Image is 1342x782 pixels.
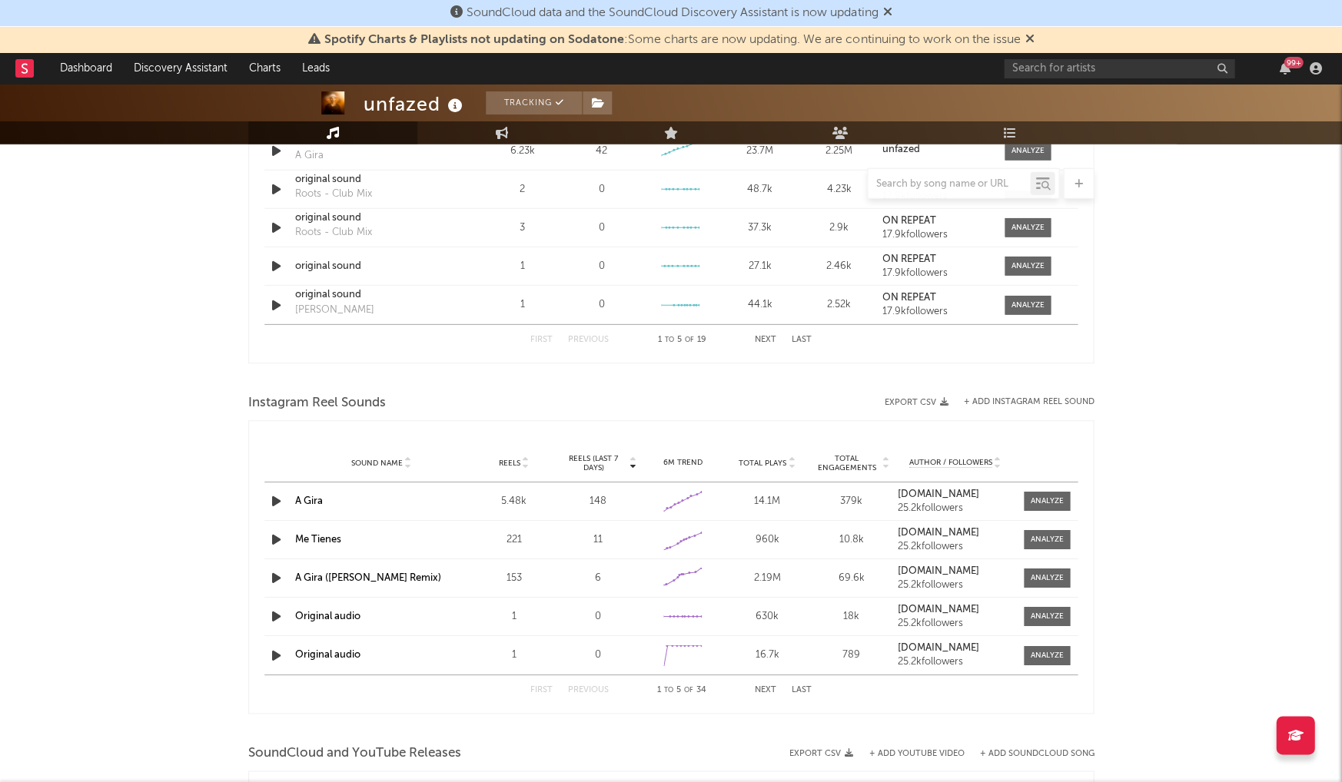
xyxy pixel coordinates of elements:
span: Author / Followers [909,458,992,468]
div: 2.46k [803,259,875,274]
div: 2.25M [803,144,875,159]
a: original sound [295,287,456,303]
div: 14.1M [729,494,806,509]
span: Spotify Charts & Playlists not updating on Sodatone [324,34,624,46]
strong: [DOMAIN_NAME] [897,528,978,538]
div: 17.9k followers [882,268,989,279]
div: 0 [598,297,604,313]
a: Me Tienes [295,535,341,545]
span: to [665,336,674,343]
button: + Add Instagram Reel Sound [963,398,1094,406]
strong: [DOMAIN_NAME] [897,643,978,653]
span: : Some charts are now updating. We are continuing to work on the issue [324,34,1020,46]
strong: ON REPEAT [882,254,936,264]
div: 5.48k [475,494,552,509]
div: 960k [729,532,806,548]
span: Reels (last 7 days) [560,454,627,472]
button: + Add YouTube Video [869,750,964,758]
a: ON REPEAT [882,293,989,303]
div: 69.6k [813,571,890,586]
a: unfazed [882,144,989,155]
div: 2.52k [803,297,875,313]
div: 153 [475,571,552,586]
div: 379k [813,494,890,509]
button: + Add SoundCloud Song [964,750,1094,758]
button: Last [792,686,812,694]
span: SoundCloud data and the SoundCloud Discovery Assistant is now updating [467,7,878,19]
button: Next [755,686,776,694]
button: Export CSV [884,398,948,407]
div: 44.1k [724,297,796,313]
a: Leads [291,53,340,84]
div: 6.23k [487,144,558,159]
strong: ON REPEAT [882,293,936,303]
div: 1 [487,297,558,313]
strong: [DOMAIN_NAME] [897,566,978,576]
span: SoundCloud and YouTube Releases [248,744,461,763]
div: 6 [560,571,636,586]
span: of [685,336,694,343]
div: 25.2k followers [897,580,1012,591]
div: 1 5 19 [639,331,724,350]
div: 1 [475,648,552,663]
div: 3 [487,220,558,236]
div: 37.3k [724,220,796,236]
div: 25.2k followers [897,657,1012,668]
a: original sound [295,210,456,226]
a: Charts [238,53,291,84]
div: 17.9k followers [882,230,989,240]
div: 1 [475,609,552,625]
div: 1 5 34 [639,681,724,700]
span: Total Plays [739,459,786,468]
strong: [DOMAIN_NAME] [897,605,978,615]
input: Search by song name or URL [868,178,1030,191]
div: 11 [560,532,636,548]
div: 42 [596,144,607,159]
a: A Gira [295,496,323,506]
div: 630k [729,609,806,625]
div: 25.2k followers [897,618,1012,629]
div: 10.8k [813,532,890,548]
div: + Add YouTube Video [853,750,964,758]
button: Next [755,336,776,344]
div: 25.2k followers [897,503,1012,514]
a: [DOMAIN_NAME] [897,605,1012,615]
span: of [684,687,693,694]
div: 0 [560,609,636,625]
button: Previous [568,336,609,344]
span: Instagram Reel Sounds [248,394,386,413]
a: A Gira ([PERSON_NAME] Remix) [295,573,441,583]
div: 1 [487,259,558,274]
div: 0 [560,648,636,663]
a: Original audio [295,650,360,660]
div: 148 [560,494,636,509]
a: original sound [295,259,456,274]
button: Tracking [486,91,582,114]
button: First [530,336,553,344]
div: 0 [598,259,604,274]
div: 16.7k [729,648,806,663]
strong: [DOMAIN_NAME] [897,489,978,499]
span: Dismiss [882,7,892,19]
span: Dismiss [1025,34,1034,46]
div: unfazed [364,91,467,117]
input: Search for artists [1004,59,1234,78]
div: [PERSON_NAME] [295,303,374,318]
button: + Add SoundCloud Song [979,750,1094,758]
div: 23.7M [724,144,796,159]
a: Discovery Assistant [123,53,238,84]
a: [DOMAIN_NAME] [897,566,1012,577]
div: 18k [813,609,890,625]
div: 0 [598,220,604,236]
div: A Gira [295,148,324,164]
strong: unfazed [882,144,920,154]
div: 2.9k [803,220,875,236]
div: Roots - Club Mix [295,225,372,240]
div: 99 + [1284,57,1303,68]
div: + Add Instagram Reel Sound [948,398,1094,406]
a: Original audio [295,611,360,621]
div: 2.19M [729,571,806,586]
span: Total Engagements [813,454,881,472]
